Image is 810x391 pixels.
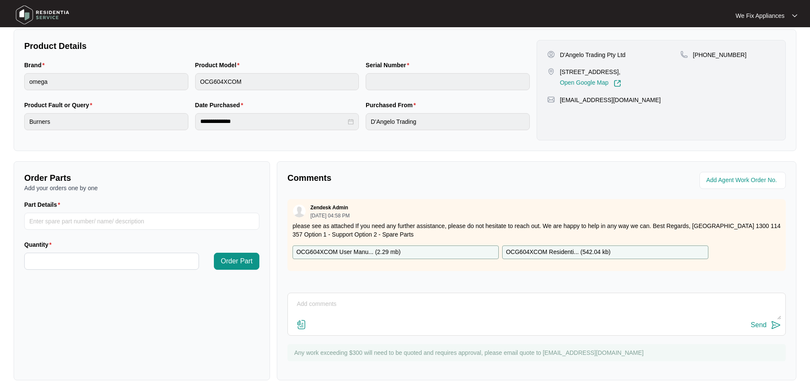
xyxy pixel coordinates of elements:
[24,40,530,52] p: Product Details
[560,68,621,76] p: [STREET_ADDRESS],
[792,14,797,18] img: dropdown arrow
[547,96,555,103] img: map-pin
[693,51,747,59] p: [PHONE_NUMBER]
[24,172,259,184] p: Order Parts
[560,96,661,104] p: [EMAIL_ADDRESS][DOMAIN_NAME]
[366,113,530,130] input: Purchased From
[293,222,781,239] p: please see as attached If you need any further assistance, please do not hesitate to reach out. W...
[24,184,259,192] p: Add your orders one by one
[771,320,781,330] img: send-icon.svg
[294,348,782,357] p: Any work exceeding $300 will need to be quoted and requires approval, please email quote to [EMAI...
[751,321,767,329] div: Send
[24,61,48,69] label: Brand
[200,117,347,126] input: Date Purchased
[706,175,781,186] input: Add Agent Work Order No.
[296,320,307,330] img: file-attachment-doc.svg
[24,113,188,130] input: Product Fault or Query
[214,253,259,270] button: Order Part
[24,73,188,90] input: Brand
[24,200,64,209] label: Part Details
[560,51,625,59] p: D'Angelo Trading Pty Ltd
[310,213,350,218] p: [DATE] 04:58 PM
[366,73,530,90] input: Serial Number
[24,240,55,249] label: Quantity
[195,101,247,109] label: Date Purchased
[560,80,621,87] a: Open Google Map
[296,248,401,257] p: OCG604XCOM User Manu... ( 2.29 mb )
[24,213,259,230] input: Part Details
[24,101,96,109] label: Product Fault or Query
[25,253,199,269] input: Quantity
[751,320,781,331] button: Send
[547,51,555,58] img: user-pin
[287,172,531,184] p: Comments
[195,61,243,69] label: Product Model
[547,68,555,75] img: map-pin
[614,80,621,87] img: Link-External
[736,11,784,20] p: We Fix Appliances
[221,256,253,266] span: Order Part
[13,2,72,28] img: residentia service logo
[506,248,611,257] p: OCG604XCOM Residenti... ( 542.04 kb )
[310,204,348,211] p: Zendesk Admin
[366,61,412,69] label: Serial Number
[366,101,419,109] label: Purchased From
[293,205,306,217] img: user.svg
[680,51,688,58] img: map-pin
[195,73,359,90] input: Product Model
